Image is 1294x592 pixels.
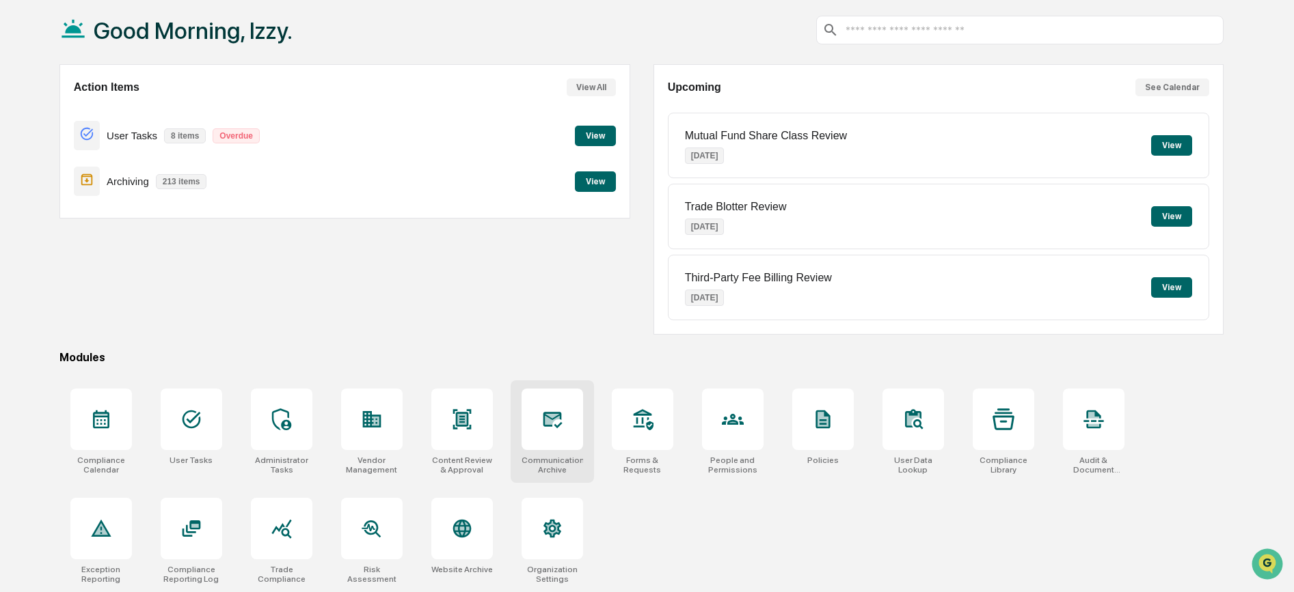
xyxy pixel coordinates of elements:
[107,130,157,141] p: User Tasks
[668,81,721,94] h2: Upcoming
[46,104,224,118] div: Start new chat
[575,128,616,141] a: View
[685,272,832,284] p: Third-Party Fee Billing Review
[74,81,139,94] h2: Action Items
[251,565,312,584] div: Trade Compliance
[341,455,403,475] div: Vendor Management
[251,455,312,475] div: Administrator Tasks
[882,455,944,475] div: User Data Lookup
[431,565,493,574] div: Website Archive
[96,231,165,242] a: Powered byPylon
[702,455,764,475] div: People and Permissions
[1250,547,1287,584] iframe: Open customer support
[1135,79,1209,96] button: See Calendar
[46,118,173,129] div: We're available if you need us!
[164,128,206,143] p: 8 items
[1151,206,1192,227] button: View
[94,167,175,191] a: 🗄️Attestations
[27,198,86,212] span: Data Lookup
[567,79,616,96] button: View All
[431,455,493,475] div: Content Review & Approval
[136,231,165,242] span: Pylon
[973,455,1034,475] div: Compliance Library
[522,565,583,584] div: Organization Settings
[113,172,170,186] span: Attestations
[107,175,149,187] p: Archiving
[170,455,213,465] div: User Tasks
[575,126,616,146] button: View
[232,109,249,125] button: Start new chat
[94,17,293,44] h1: Good Morning, Izzy.
[685,201,787,213] p: Trade Blotter Review
[1151,277,1192,298] button: View
[1151,135,1192,156] button: View
[807,455,839,465] div: Policies
[685,147,725,164] p: [DATE]
[575,171,616,192] button: View
[213,128,260,143] p: Overdue
[161,565,222,584] div: Compliance Reporting Log
[156,174,207,189] p: 213 items
[8,193,92,217] a: 🔎Data Lookup
[685,130,847,142] p: Mutual Fund Share Class Review
[1063,455,1124,475] div: Audit & Document Logs
[59,351,1224,364] div: Modules
[8,167,94,191] a: 🖐️Preclearance
[685,219,725,235] p: [DATE]
[70,565,132,584] div: Exception Reporting
[14,29,249,51] p: How can we help?
[341,565,403,584] div: Risk Assessment
[612,455,673,475] div: Forms & Requests
[685,290,725,306] p: [DATE]
[14,104,38,129] img: 1746055101610-c473b297-6a78-478c-a979-82029cc54cd1
[70,455,132,475] div: Compliance Calendar
[99,173,110,184] div: 🗄️
[14,173,25,184] div: 🖐️
[575,174,616,187] a: View
[522,455,583,475] div: Communications Archive
[14,199,25,210] div: 🔎
[27,172,88,186] span: Preclearance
